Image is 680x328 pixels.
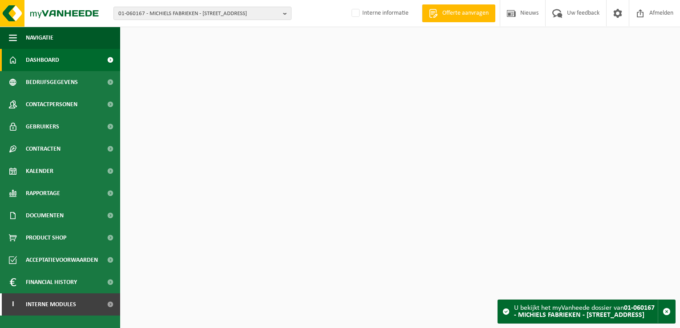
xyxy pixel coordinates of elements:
[422,4,495,22] a: Offerte aanvragen
[26,116,59,138] span: Gebruikers
[26,204,64,227] span: Documenten
[26,271,77,293] span: Financial History
[26,49,59,71] span: Dashboard
[514,300,658,323] div: U bekijkt het myVanheede dossier van
[26,27,53,49] span: Navigatie
[26,71,78,93] span: Bedrijfsgegevens
[26,249,98,271] span: Acceptatievoorwaarden
[26,93,77,116] span: Contactpersonen
[440,9,491,18] span: Offerte aanvragen
[26,160,53,182] span: Kalender
[514,304,655,319] strong: 01-060167 - MICHIELS FABRIEKEN - [STREET_ADDRESS]
[26,227,66,249] span: Product Shop
[9,293,17,316] span: I
[350,7,409,20] label: Interne informatie
[26,182,60,204] span: Rapportage
[113,7,291,20] button: 01-060167 - MICHIELS FABRIEKEN - [STREET_ADDRESS]
[26,293,76,316] span: Interne modules
[118,7,279,20] span: 01-060167 - MICHIELS FABRIEKEN - [STREET_ADDRESS]
[26,138,61,160] span: Contracten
